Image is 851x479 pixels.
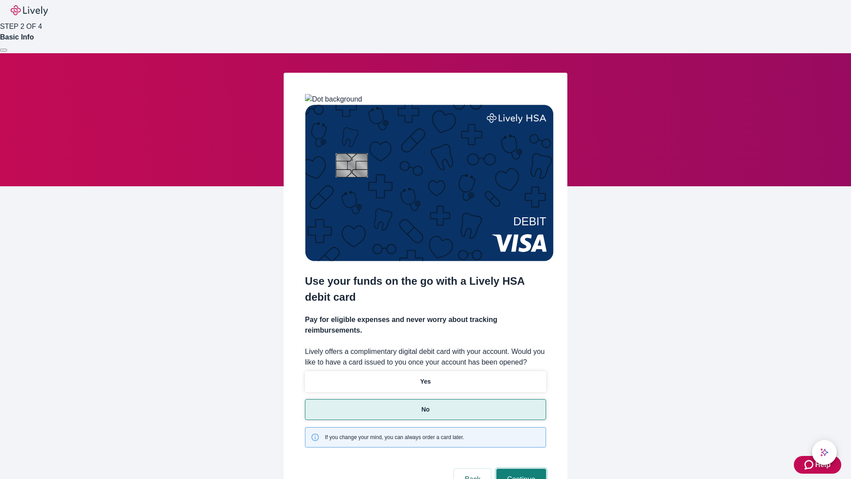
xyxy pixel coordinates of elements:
[325,433,464,441] span: If you change your mind, you can always order a card later.
[305,314,546,336] h4: Pay for eligible expenses and never worry about tracking reimbursements.
[804,459,815,470] svg: Zendesk support icon
[305,273,546,305] h2: Use your funds on the go with a Lively HSA debit card
[422,405,430,414] p: No
[820,448,829,457] svg: Lively AI Assistant
[11,5,48,16] img: Lively
[812,440,837,465] button: chat
[305,346,546,368] label: Lively offers a complimentary digital debit card with your account. Would you like to have a card...
[305,371,546,392] button: Yes
[305,399,546,420] button: No
[815,459,831,470] span: Help
[794,456,841,474] button: Zendesk support iconHelp
[420,377,431,386] p: Yes
[305,94,362,105] img: Dot background
[305,105,554,261] img: Debit card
